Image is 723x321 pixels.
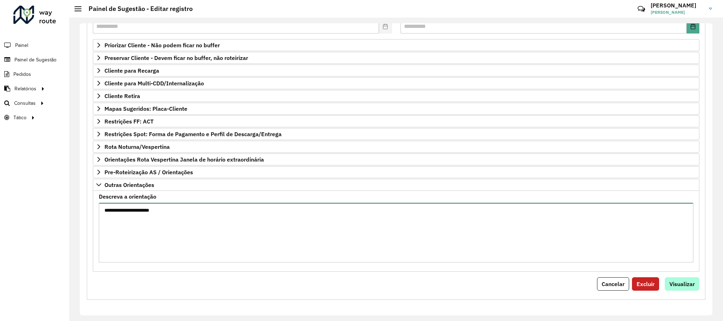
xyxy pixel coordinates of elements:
[104,131,282,137] span: Restrições Spot: Forma de Pagamento e Perfil de Descarga/Entrega
[93,52,699,64] a: Preservar Cliente - Devem ficar no buffer, não roteirizar
[13,114,26,121] span: Tático
[665,277,699,291] button: Visualizar
[104,68,159,73] span: Cliente para Recarga
[104,80,204,86] span: Cliente para Multi-CDD/Internalização
[93,191,699,272] div: Outras Orientações
[634,1,649,17] a: Contato Rápido
[637,280,655,287] span: Excluir
[93,115,699,127] a: Restrições FF: ACT
[93,141,699,153] a: Rota Noturna/Vespertina
[99,192,156,201] label: Descreva a orientação
[597,277,629,291] button: Cancelar
[104,42,220,48] span: Priorizar Cliente - Não podem ficar no buffer
[82,5,193,13] h2: Painel de Sugestão - Editar registro
[104,93,140,99] span: Cliente Retira
[104,169,193,175] span: Pre-Roteirização AS / Orientações
[93,103,699,115] a: Mapas Sugeridos: Placa-Cliente
[14,85,36,92] span: Relatórios
[104,106,187,111] span: Mapas Sugeridos: Placa-Cliente
[104,55,248,61] span: Preservar Cliente - Devem ficar no buffer, não roteirizar
[632,277,659,291] button: Excluir
[13,71,31,78] span: Pedidos
[104,182,154,188] span: Outras Orientações
[104,157,264,162] span: Orientações Rota Vespertina Janela de horário extraordinária
[104,119,153,124] span: Restrições FF: ACT
[669,280,695,287] span: Visualizar
[93,65,699,77] a: Cliente para Recarga
[93,179,699,191] a: Outras Orientações
[15,42,28,49] span: Painel
[651,2,704,9] h3: [PERSON_NAME]
[14,99,36,107] span: Consultas
[14,56,56,63] span: Painel de Sugestão
[93,166,699,178] a: Pre-Roteirização AS / Orientações
[93,90,699,102] a: Cliente Retira
[93,39,699,51] a: Priorizar Cliente - Não podem ficar no buffer
[93,128,699,140] a: Restrições Spot: Forma de Pagamento e Perfil de Descarga/Entrega
[93,77,699,89] a: Cliente para Multi-CDD/Internalização
[93,153,699,165] a: Orientações Rota Vespertina Janela de horário extraordinária
[687,19,699,34] button: Choose Date
[602,280,625,287] span: Cancelar
[651,9,704,16] span: [PERSON_NAME]
[104,144,170,150] span: Rota Noturna/Vespertina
